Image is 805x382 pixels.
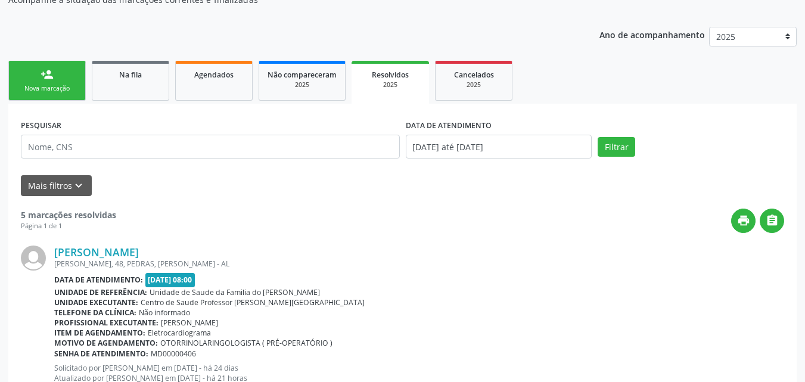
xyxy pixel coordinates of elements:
button: Mais filtroskeyboard_arrow_down [21,175,92,196]
b: Unidade executante: [54,297,138,308]
b: Telefone da clínica: [54,308,136,318]
div: 2025 [268,80,337,89]
span: Resolvidos [372,70,409,80]
b: Unidade de referência: [54,287,147,297]
label: DATA DE ATENDIMENTO [406,116,492,135]
span: Não informado [139,308,190,318]
label: PESQUISAR [21,116,61,135]
i: print [737,214,750,227]
div: [PERSON_NAME], 48, PEDRAS, [PERSON_NAME] - AL [54,259,784,269]
div: 2025 [444,80,503,89]
button: Filtrar [598,137,635,157]
i:  [766,214,779,227]
button:  [760,209,784,233]
strong: 5 marcações resolvidas [21,209,116,220]
button: print [731,209,756,233]
i: keyboard_arrow_down [72,179,85,192]
span: OTORRINOLARINGOLOGISTA ( PRÉ-OPERATÓRIO ) [160,338,332,348]
span: Eletrocardiograma [148,328,211,338]
span: Na fila [119,70,142,80]
a: [PERSON_NAME] [54,246,139,259]
span: Agendados [194,70,234,80]
p: Ano de acompanhamento [599,27,705,42]
b: Motivo de agendamento: [54,338,158,348]
span: Não compareceram [268,70,337,80]
span: Centro de Saude Professor [PERSON_NAME][GEOGRAPHIC_DATA] [141,297,365,308]
b: Data de atendimento: [54,275,143,285]
div: 2025 [360,80,421,89]
div: Nova marcação [17,84,77,93]
input: Nome, CNS [21,135,400,159]
span: [DATE] 08:00 [145,273,195,287]
span: Unidade de Saude da Familia do [PERSON_NAME] [150,287,320,297]
span: Cancelados [454,70,494,80]
input: Selecione um intervalo [406,135,592,159]
span: MD00000406 [151,349,196,359]
span: [PERSON_NAME] [161,318,218,328]
div: person_add [41,68,54,81]
b: Senha de atendimento: [54,349,148,359]
b: Profissional executante: [54,318,158,328]
b: Item de agendamento: [54,328,145,338]
img: img [21,246,46,271]
div: Página 1 de 1 [21,221,116,231]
